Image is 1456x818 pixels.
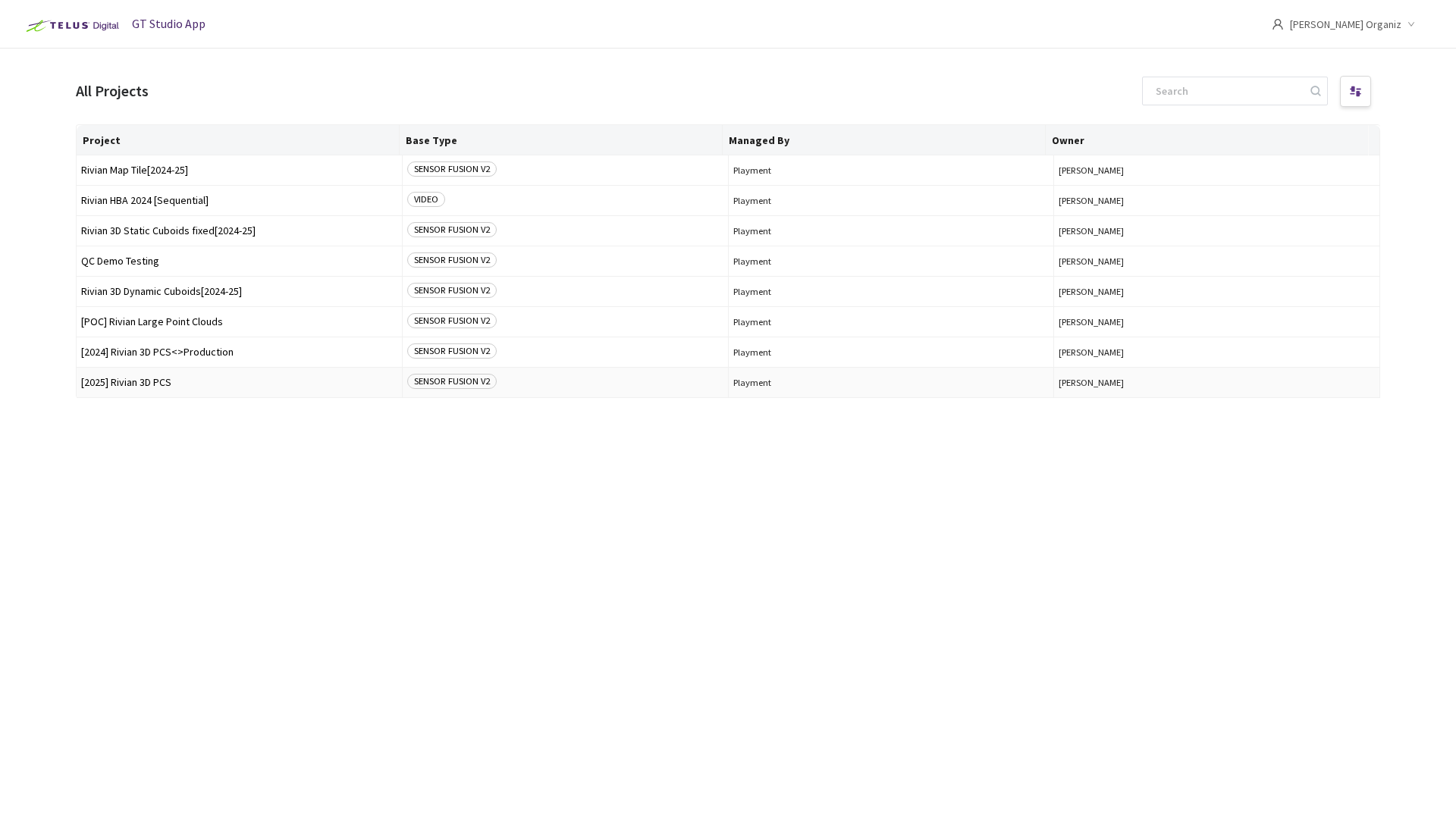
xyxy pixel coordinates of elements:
button: [PERSON_NAME] [1059,286,1375,297]
button: [PERSON_NAME] [1059,195,1375,206]
span: SENSOR FUSION V2 [407,343,497,359]
button: [PERSON_NAME] [1059,165,1375,176]
span: [2025] Rivian 3D PCS [81,377,397,388]
span: Playment [733,286,1050,297]
button: [PERSON_NAME] [1059,377,1375,388]
span: SENSOR FUSION V2 [407,161,497,177]
span: Playment [733,346,1050,358]
span: Rivian HBA 2024 [Sequential] [81,195,397,206]
span: down [1407,20,1415,28]
img: Telus [18,14,124,38]
input: Search [1147,77,1308,105]
span: VIDEO [407,192,445,207]
span: [2024] Rivian 3D PCS<>Production [81,346,397,358]
th: Project [77,125,400,155]
div: All Projects [76,80,149,102]
span: Rivian 3D Static Cuboids fixed[2024-25] [81,225,397,237]
span: user [1272,18,1284,30]
button: [PERSON_NAME] [1059,225,1375,237]
span: QC Demo Testing [81,255,397,267]
span: Rivian 3D Dynamic Cuboids[2024-25] [81,286,397,297]
span: [POC] Rivian Large Point Clouds [81,316,397,328]
span: SENSOR FUSION V2 [407,283,497,298]
span: Rivian Map Tile[2024-25] [81,165,397,176]
button: [PERSON_NAME] [1059,255,1375,267]
th: Managed By [723,125,1046,155]
span: SENSOR FUSION V2 [407,313,497,328]
span: GT Studio App [132,16,206,31]
span: SENSOR FUSION V2 [407,252,497,268]
span: SENSOR FUSION V2 [407,374,497,389]
span: Playment [733,195,1050,206]
span: SENSOR FUSION V2 [407,222,497,237]
button: [PERSON_NAME] [1059,316,1375,328]
button: [PERSON_NAME] [1059,346,1375,358]
span: Playment [733,165,1050,176]
th: Base Type [400,125,723,155]
span: Playment [733,377,1050,388]
th: Owner [1046,125,1369,155]
span: Playment [733,316,1050,328]
span: Playment [733,255,1050,267]
span: Playment [733,225,1050,237]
